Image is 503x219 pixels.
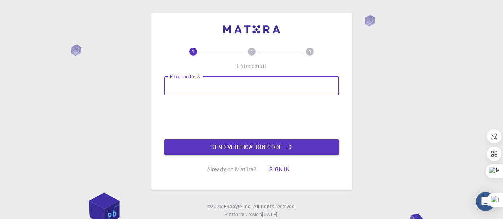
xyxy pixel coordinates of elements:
p: Already on Mat3ra? [207,165,257,173]
label: Email address [170,73,200,80]
text: 1 [192,49,194,54]
div: Open Intercom Messenger [476,192,495,211]
text: 3 [309,49,311,54]
span: All rights reserved. [253,203,296,211]
a: Exabyte Inc. [224,203,252,211]
span: Exabyte Inc. [224,203,252,209]
span: Platform version [224,211,262,219]
text: 2 [251,49,253,54]
span: [DATE] . [262,211,279,217]
a: [DATE]. [262,211,279,219]
iframe: reCAPTCHA [191,102,312,133]
button: Sign in [263,161,296,177]
button: Send verification code [164,139,339,155]
p: Enter email [237,62,266,70]
span: © 2025 [207,203,224,211]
